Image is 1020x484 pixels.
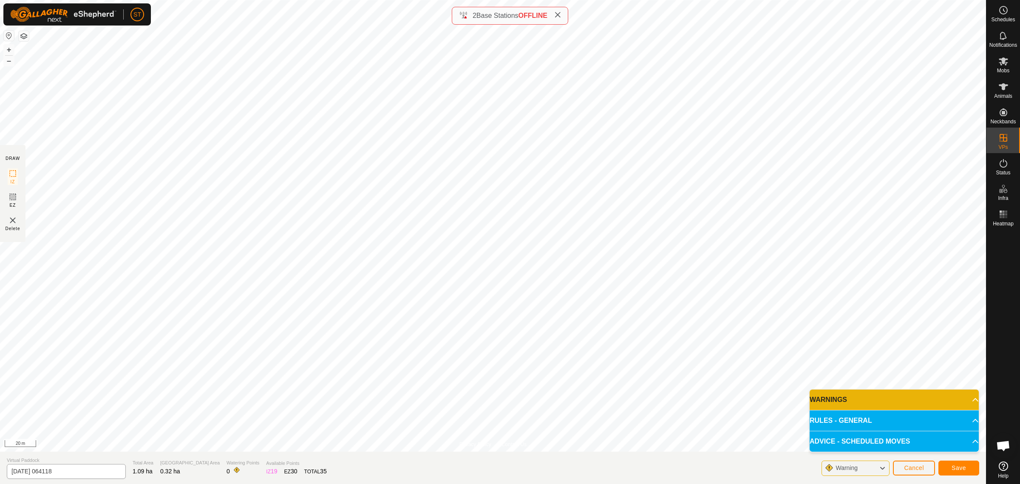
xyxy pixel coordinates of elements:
[810,436,910,447] span: ADVICE - SCHEDULED MOVES
[227,468,230,475] span: 0
[6,225,20,232] span: Delete
[10,202,16,208] span: EZ
[994,94,1012,99] span: Animals
[7,457,126,464] span: Virtual Paddock
[133,459,153,467] span: Total Area
[459,441,491,448] a: Privacy Policy
[320,468,327,475] span: 35
[11,179,15,185] span: IZ
[998,196,1008,201] span: Infra
[993,221,1014,226] span: Heatmap
[501,441,527,448] a: Contact Us
[266,460,326,467] span: Available Points
[476,12,518,19] span: Base Stations
[997,68,1009,73] span: Mobs
[810,410,979,431] p-accordion-header: RULES - GENERAL
[4,31,14,41] button: Reset Map
[904,464,924,471] span: Cancel
[8,215,18,225] img: VP
[952,464,966,471] span: Save
[133,10,141,19] span: ST
[4,56,14,66] button: –
[291,468,297,475] span: 30
[810,395,847,405] span: WARNINGS
[227,459,259,467] span: Watering Points
[304,467,327,476] div: TOTAL
[10,7,116,22] img: Gallagher Logo
[160,459,220,467] span: [GEOGRAPHIC_DATA] Area
[19,31,29,41] button: Map Layers
[989,43,1017,48] span: Notifications
[473,12,476,19] span: 2
[990,119,1016,124] span: Neckbands
[160,468,180,475] span: 0.32 ha
[266,467,277,476] div: IZ
[271,468,278,475] span: 19
[938,461,979,475] button: Save
[4,45,14,55] button: +
[991,17,1015,22] span: Schedules
[893,461,935,475] button: Cancel
[284,467,297,476] div: EZ
[996,170,1010,175] span: Status
[6,155,20,162] div: DRAW
[810,390,979,410] p-accordion-header: WARNINGS
[998,145,1008,150] span: VPs
[991,433,1016,458] div: Open chat
[518,12,547,19] span: OFFLINE
[836,464,858,471] span: Warning
[810,431,979,452] p-accordion-header: ADVICE - SCHEDULED MOVES
[810,416,872,426] span: RULES - GENERAL
[133,468,153,475] span: 1.09 ha
[998,473,1009,478] span: Help
[986,458,1020,482] a: Help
